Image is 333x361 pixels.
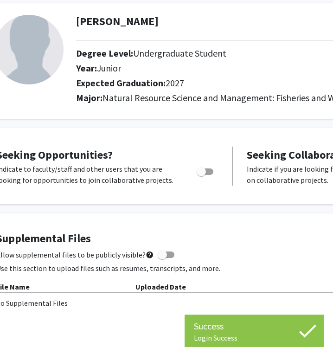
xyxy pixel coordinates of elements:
div: Success [194,319,314,333]
span: Undergraduate Student [133,47,226,59]
div: Login Success [194,333,314,342]
div: Toggle [193,163,218,177]
mat-icon: help [146,249,154,260]
span: Junior [97,62,121,74]
b: Uploaded Date [135,282,186,291]
span: 2027 [166,77,184,89]
iframe: Chat [7,319,39,354]
h1: [PERSON_NAME] [76,15,159,28]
